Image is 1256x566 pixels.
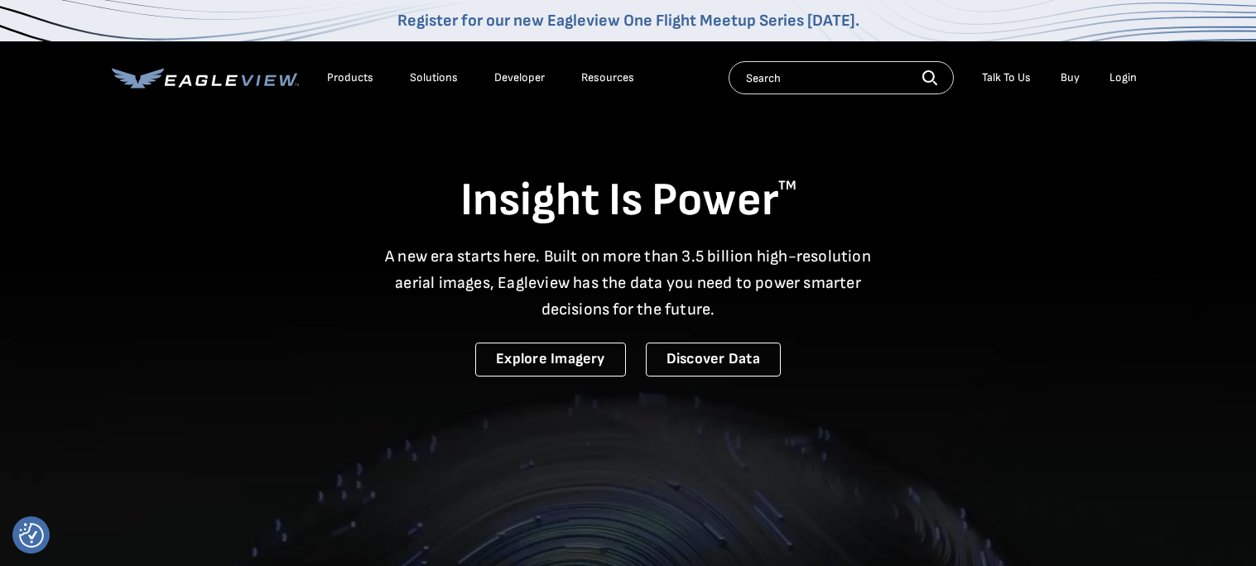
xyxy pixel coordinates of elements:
[778,178,796,194] sup: TM
[375,243,882,323] p: A new era starts here. Built on more than 3.5 billion high-resolution aerial images, Eagleview ha...
[729,61,954,94] input: Search
[112,172,1145,230] h1: Insight Is Power
[646,343,781,377] a: Discover Data
[982,70,1031,85] div: Talk To Us
[19,523,44,548] button: Consent Preferences
[327,70,373,85] div: Products
[494,70,545,85] a: Developer
[581,70,634,85] div: Resources
[410,70,458,85] div: Solutions
[475,343,626,377] a: Explore Imagery
[1061,70,1080,85] a: Buy
[19,523,44,548] img: Revisit consent button
[1109,70,1137,85] div: Login
[397,11,859,31] a: Register for our new Eagleview One Flight Meetup Series [DATE].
